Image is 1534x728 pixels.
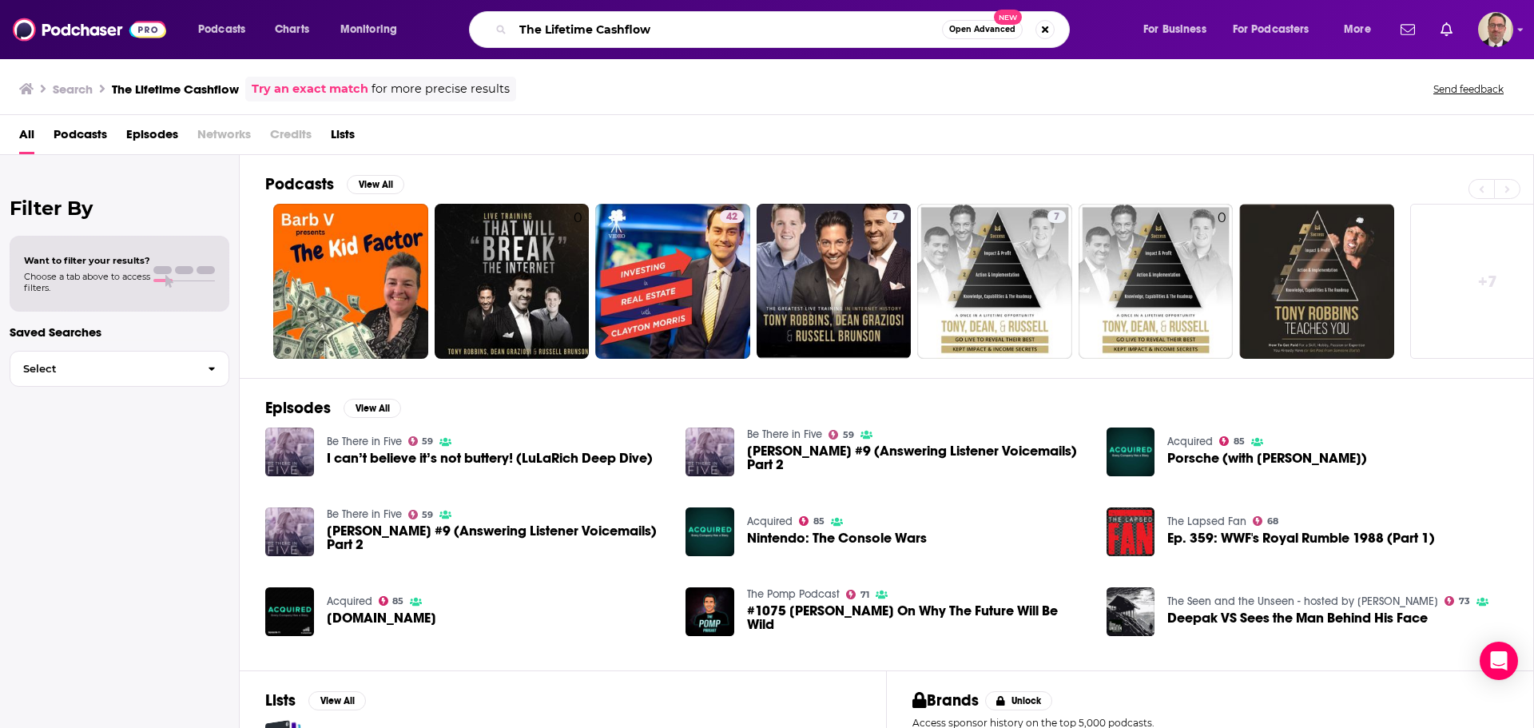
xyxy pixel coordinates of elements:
a: Deepak VS Sees the Man Behind His Face [1167,611,1428,625]
button: open menu [1222,17,1333,42]
a: 59 [408,436,434,446]
a: Acquired [747,515,793,528]
a: Try an exact match [252,80,368,98]
span: New [994,10,1023,25]
a: 0 [1079,204,1234,359]
a: 7 [917,204,1072,359]
span: 7 [892,209,898,225]
img: Ep. 359: WWF's Royal Rumble 1988 (Part 1) [1107,507,1155,556]
span: 59 [843,432,854,439]
img: #1075 Dwarkesh Patel On Why The Future Will Be Wild [686,587,734,636]
img: KATE-LILAH #9 (Answering Listener Voicemails) Part 2 [265,507,314,556]
a: Acquired [1167,435,1213,448]
a: Nintendo: The Console Wars [747,531,927,545]
h2: Episodes [265,398,331,418]
a: I can’t believe it’s not buttery! (LuLaRich Deep Dive) [327,452,653,465]
a: Show notifications dropdown [1394,16,1421,43]
span: [PERSON_NAME] #9 (Answering Listener Voicemails) Part 2 [327,524,667,551]
h3: Search [53,82,93,97]
button: Unlock [985,691,1053,710]
button: Open AdvancedNew [942,20,1023,39]
button: View All [308,691,366,710]
div: Search podcasts, credits, & more... [484,11,1085,48]
a: Nintendo: The Console Wars [686,507,734,556]
img: Podchaser - Follow, Share and Rate Podcasts [13,14,166,45]
a: KATE-LILAH #9 (Answering Listener Voicemails) Part 2 [327,524,667,551]
a: Podcasts [54,121,107,154]
a: All [19,121,34,154]
button: open menu [329,17,418,42]
span: For Podcasters [1233,18,1309,41]
span: For Business [1143,18,1206,41]
h2: Lists [265,690,296,710]
p: Saved Searches [10,324,229,340]
a: ListsView All [265,690,366,710]
a: #1075 Dwarkesh Patel On Why The Future Will Be Wild [747,604,1087,631]
a: 85 [799,516,825,526]
span: Podcasts [198,18,245,41]
a: KATE-LILAH #9 (Answering Listener Voicemails) Part 2 [686,428,734,476]
span: Charts [275,18,309,41]
span: Episodes [126,121,178,154]
span: Want to filter your results? [24,255,150,266]
button: open menu [1333,17,1391,42]
button: View All [347,175,404,194]
a: Be There in Five [327,435,402,448]
span: Choose a tab above to access filters. [24,271,150,293]
a: 7 [1047,210,1066,223]
div: 0 [574,210,582,352]
input: Search podcasts, credits, & more... [513,17,942,42]
img: User Profile [1478,12,1513,47]
span: #1075 [PERSON_NAME] On Why The Future Will Be Wild [747,604,1087,631]
span: Monitoring [340,18,397,41]
img: Amazon.com [265,587,314,636]
h2: Filter By [10,197,229,220]
span: Ep. 359: WWF's Royal Rumble 1988 (Part 1) [1167,531,1435,545]
a: Be There in Five [327,507,402,521]
span: 42 [726,209,737,225]
span: 68 [1267,518,1278,525]
a: 59 [408,510,434,519]
h3: The Lifetime Cashflow [112,82,239,97]
a: Lists [331,121,355,154]
button: Send feedback [1429,82,1508,96]
a: 42 [720,210,744,223]
span: Select [10,364,195,374]
a: EpisodesView All [265,398,401,418]
span: More [1344,18,1371,41]
a: KATE-LILAH #9 (Answering Listener Voicemails) Part 2 [747,444,1087,471]
a: Acquired [327,595,372,608]
a: The Seen and the Unseen - hosted by Amit Varma [1167,595,1438,608]
a: The Lapsed Fan [1167,515,1246,528]
a: 85 [379,596,404,606]
h2: Brands [912,690,979,710]
a: Be There in Five [747,428,822,441]
span: 73 [1459,598,1470,605]
div: 0 [1218,210,1226,352]
a: 42 [595,204,750,359]
span: Logged in as PercPodcast [1478,12,1513,47]
span: 85 [392,598,403,605]
button: Show profile menu [1478,12,1513,47]
h2: Podcasts [265,174,334,194]
div: Open Intercom Messenger [1480,642,1518,680]
button: open menu [187,17,266,42]
a: 7 [886,210,904,223]
a: 0 [435,204,590,359]
a: 7 [757,204,912,359]
a: 59 [829,430,854,440]
img: Deepak VS Sees the Man Behind His Face [1107,587,1155,636]
span: 71 [860,591,869,599]
img: Porsche (with Doug DeMuro) [1107,428,1155,476]
span: Credits [270,121,312,154]
button: Select [10,351,229,387]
